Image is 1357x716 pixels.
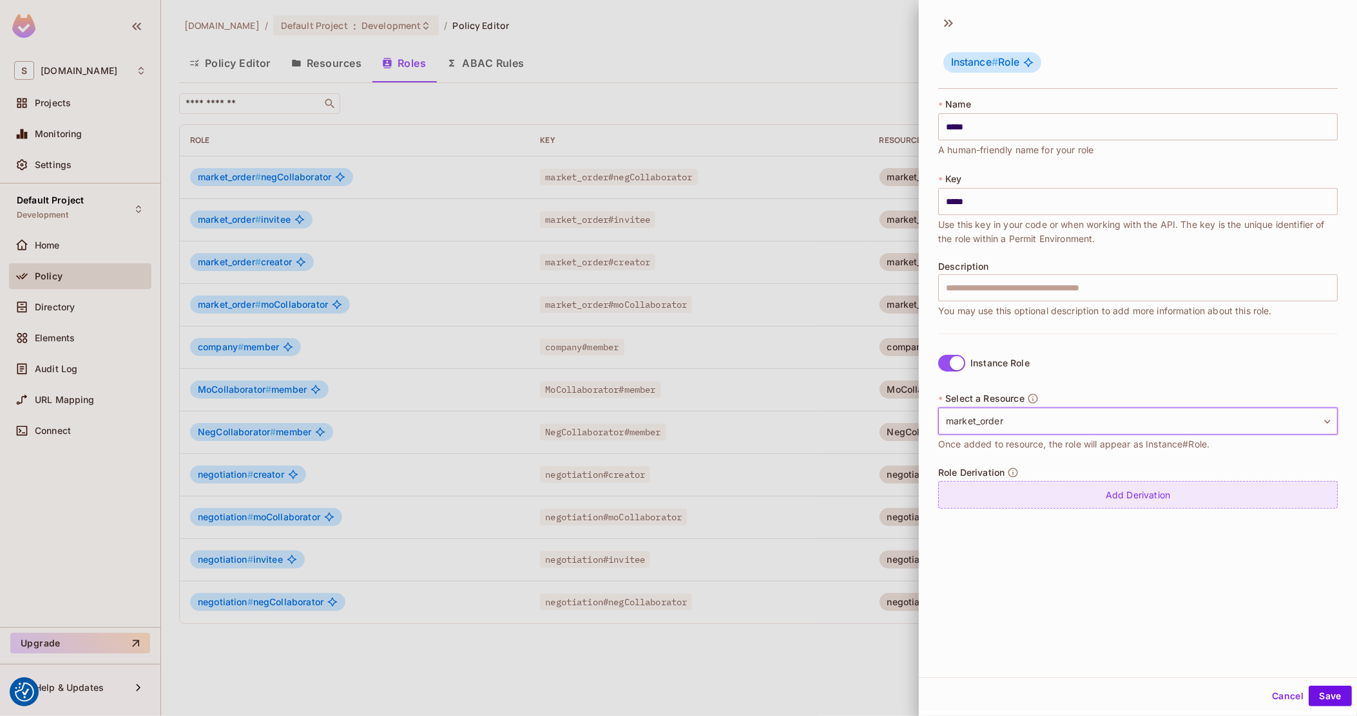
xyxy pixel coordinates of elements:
img: Revisit consent button [15,683,34,702]
button: Cancel [1267,686,1309,706]
div: Instance Role [970,358,1030,368]
span: Instance [951,56,998,68]
span: Role [951,56,1019,69]
div: Add Derivation [938,481,1338,509]
span: You may use this optional description to add more information about this role. [938,304,1272,318]
span: Description [938,261,989,272]
span: Once added to resource, the role will appear as Instance#Role. [938,437,1209,451]
span: # [992,56,998,68]
span: Key [945,174,961,184]
button: Save [1309,686,1352,706]
button: Consent Preferences [15,683,34,702]
span: Name [945,99,971,109]
span: Role Derivation [938,467,1005,478]
span: Select a Resource [945,393,1025,404]
span: A human-friendly name for your role [938,143,1093,157]
div: market_order [938,408,1338,435]
span: Use this key in your code or when working with the API. The key is the unique identifier of the r... [938,218,1338,246]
